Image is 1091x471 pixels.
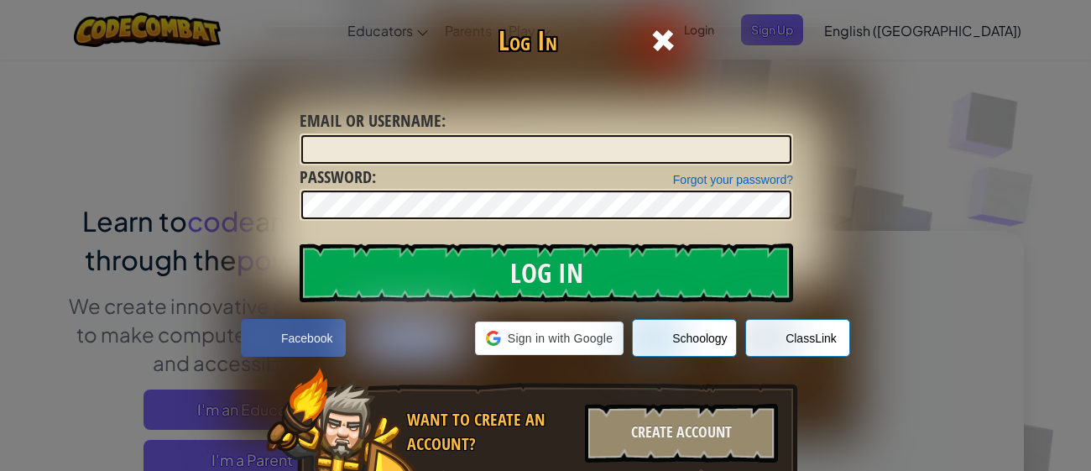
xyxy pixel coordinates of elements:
a: Forgot your password? [673,173,793,186]
span: Facebook [281,330,332,347]
label: : [300,109,446,133]
div: Sign in with Google [475,322,624,355]
div: Want to create an account? [407,408,575,456]
img: classlink-logo-small.png [749,322,781,354]
img: facebook_small.png [245,322,277,354]
span: Password [300,165,372,188]
span: Schoology [672,330,727,347]
input: Log In [300,243,793,302]
div: Create Account [585,404,778,463]
img: clever-logo-blue.png [354,320,467,356]
h1: Log In [420,26,634,55]
label: : [300,165,376,190]
img: schoology.png [636,322,668,354]
span: Email or Username [300,109,441,132]
span: Sign in with Google [508,330,613,347]
span: ClassLink [786,330,837,347]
